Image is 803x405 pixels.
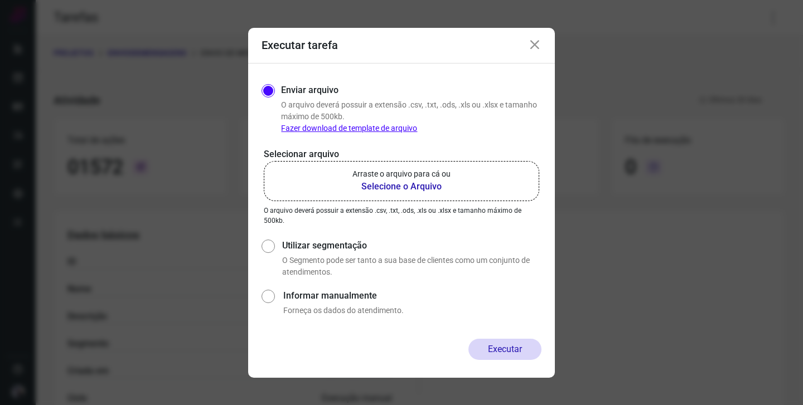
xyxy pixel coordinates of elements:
label: Utilizar segmentação [282,239,541,252]
p: Arraste o arquivo para cá ou [352,168,451,180]
label: Informar manualmente [283,289,541,302]
button: Executar [468,339,541,360]
a: Fazer download de template de arquivo [281,124,417,133]
p: O Segmento pode ser tanto a sua base de clientes como um conjunto de atendimentos. [282,255,541,278]
p: Forneça os dados do atendimento. [283,305,541,316]
b: Selecione o Arquivo [352,180,451,193]
p: O arquivo deverá possuir a extensão .csv, .txt, .ods, .xls ou .xlsx e tamanho máximo de 500kb. [264,206,539,226]
p: Selecionar arquivo [264,148,539,161]
label: Enviar arquivo [281,84,338,97]
h3: Executar tarefa [262,38,338,52]
p: O arquivo deverá possuir a extensão .csv, .txt, .ods, .xls ou .xlsx e tamanho máximo de 500kb. [281,99,541,134]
